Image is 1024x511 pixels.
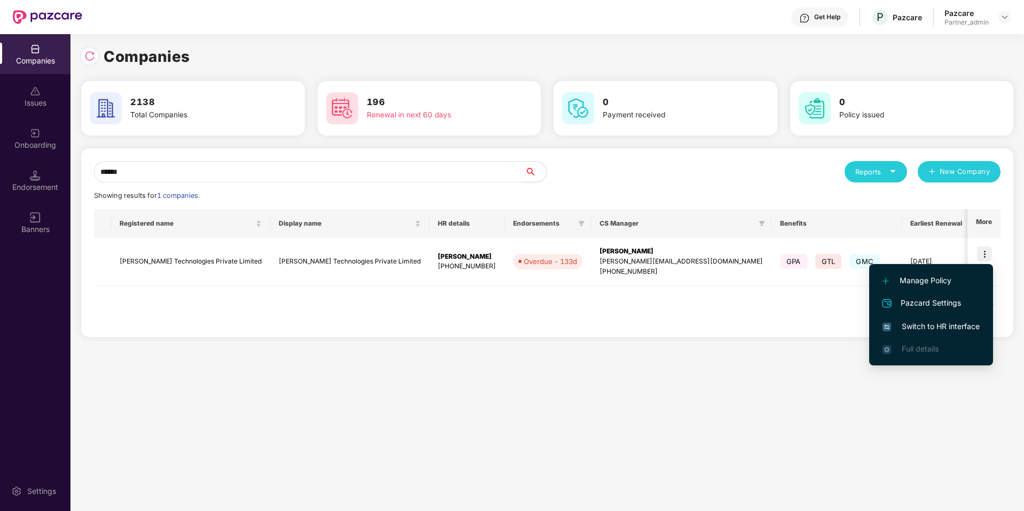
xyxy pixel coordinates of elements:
[24,486,59,497] div: Settings
[1001,13,1009,21] img: svg+xml;base64,PHN2ZyBpZD0iRHJvcGRvd24tMzJ4MzIiIHhtbG5zPSJodHRwOi8vd3d3LnczLm9yZy8yMDAwL3N2ZyIgd2...
[944,8,989,18] div: Pazcare
[839,109,974,121] div: Policy issued
[928,168,935,177] span: plus
[893,12,922,22] div: Pazcare
[13,10,82,24] img: New Pazcare Logo
[883,345,891,354] img: svg+xml;base64,PHN2ZyB4bWxucz0iaHR0cDovL3d3dy53My5vcmcvMjAwMC9zdmciIHdpZHRoPSIxNi4zNjMiIGhlaWdodD...
[815,254,842,269] span: GTL
[883,323,891,331] img: svg+xml;base64,PHN2ZyB4bWxucz0iaHR0cDovL3d3dy53My5vcmcvMjAwMC9zdmciIHdpZHRoPSIxNiIgaGVpZ2h0PSIxNi...
[30,170,41,181] img: svg+xml;base64,PHN2ZyB3aWR0aD0iMTQuNSIgaGVpZ2h0PSIxNC41IiB2aWV3Qm94PSIwIDAgMTYgMTYiIGZpbGw9Im5vbm...
[513,219,574,228] span: Endorsements
[880,297,893,310] img: svg+xml;base64,PHN2ZyB4bWxucz0iaHR0cDovL3d3dy53My5vcmcvMjAwMC9zdmciIHdpZHRoPSIyNCIgaGVpZ2h0PSIyNC...
[120,219,254,228] span: Registered name
[780,254,807,269] span: GPA
[759,220,765,227] span: filter
[944,18,989,27] div: Partner_admin
[839,95,974,109] h3: 0
[111,238,270,286] td: [PERSON_NAME] Technologies Private Limited
[883,278,889,284] img: svg+xml;base64,PHN2ZyB4bWxucz0iaHR0cDovL3d3dy53My5vcmcvMjAwMC9zdmciIHdpZHRoPSIxMi4yMDEiIGhlaWdodD...
[524,256,577,267] div: Overdue - 133d
[967,209,1001,238] th: More
[30,128,41,139] img: svg+xml;base64,PHN2ZyB3aWR0aD0iMjAiIGhlaWdodD0iMjAiIHZpZXdCb3g9IjAgMCAyMCAyMCIgZmlsbD0ibm9uZSIgeG...
[578,220,585,227] span: filter
[104,45,190,68] h1: Companies
[84,51,95,61] img: svg+xml;base64,PHN2ZyBpZD0iUmVsb2FkLTMyeDMyIiB4bWxucz0iaHR0cDovL3d3dy53My5vcmcvMjAwMC9zdmciIHdpZH...
[157,191,200,199] span: 1 companies.
[111,209,270,238] th: Registered name
[883,275,980,286] span: Manage Policy
[855,166,896,177] div: Reports
[438,252,496,262] div: [PERSON_NAME]
[130,109,265,121] div: Total Companies
[600,267,763,277] div: [PHONE_NUMBER]
[562,92,594,124] img: svg+xml;base64,PHN2ZyB4bWxucz0iaHR0cDovL3d3dy53My5vcmcvMjAwMC9zdmciIHdpZHRoPSI2MCIgaGVpZ2h0PSI2MC...
[799,92,831,124] img: svg+xml;base64,PHN2ZyB4bWxucz0iaHR0cDovL3d3dy53My5vcmcvMjAwMC9zdmciIHdpZHRoPSI2MCIgaGVpZ2h0PSI2MC...
[367,109,501,121] div: Renewal in next 60 days
[90,92,122,124] img: svg+xml;base64,PHN2ZyB4bWxucz0iaHR0cDovL3d3dy53My5vcmcvMjAwMC9zdmciIHdpZHRoPSI2MCIgaGVpZ2h0PSI2MC...
[849,254,880,269] span: GMC
[940,166,990,177] span: New Company
[279,219,413,228] span: Display name
[30,86,41,97] img: svg+xml;base64,PHN2ZyBpZD0iSXNzdWVzX2Rpc2FibGVkIiB4bWxucz0iaHR0cDovL3d3dy53My5vcmcvMjAwMC9zdmciIH...
[326,92,358,124] img: svg+xml;base64,PHN2ZyB4bWxucz0iaHR0cDovL3d3dy53My5vcmcvMjAwMC9zdmciIHdpZHRoPSI2MCIgaGVpZ2h0PSI2MC...
[902,209,971,238] th: Earliest Renewal
[94,191,200,199] span: Showing results for
[429,209,505,238] th: HR details
[11,486,22,497] img: svg+xml;base64,PHN2ZyBpZD0iU2V0dGluZy0yMHgyMCIgeG1sbnM9Imh0dHA6Ly93d3cudzMub3JnLzIwMDAvc3ZnIiB3aW...
[600,246,763,257] div: [PERSON_NAME]
[883,297,980,310] span: Pazcard Settings
[603,95,737,109] h3: 0
[977,246,992,261] img: icon
[757,217,767,230] span: filter
[367,95,501,109] h3: 196
[524,167,546,176] span: search
[438,261,496,272] div: [PHONE_NUMBER]
[902,238,971,286] td: [DATE]
[524,161,547,182] button: search
[603,109,737,121] div: Payment received
[30,212,41,223] img: svg+xml;base64,PHN2ZyB3aWR0aD0iMTYiIGhlaWdodD0iMTYiIHZpZXdCb3g9IjAgMCAxNiAxNiIgZmlsbD0ibm9uZSIgeG...
[270,238,429,286] td: [PERSON_NAME] Technologies Private Limited
[130,95,265,109] h3: 2138
[30,44,41,54] img: svg+xml;base64,PHN2ZyBpZD0iQ29tcGFuaWVzIiB4bWxucz0iaHR0cDovL3d3dy53My5vcmcvMjAwMC9zdmciIHdpZHRoPS...
[883,321,980,332] span: Switch to HR interface
[799,13,810,23] img: svg+xml;base64,PHN2ZyBpZD0iSGVscC0zMngzMiIgeG1sbnM9Imh0dHA6Ly93d3cudzMub3JnLzIwMDAvc3ZnIiB3aWR0aD...
[814,13,840,21] div: Get Help
[771,209,902,238] th: Benefits
[918,161,1001,182] button: plusNew Company
[889,168,896,175] span: caret-down
[877,11,884,23] span: P
[600,219,754,228] span: CS Manager
[576,217,587,230] span: filter
[270,209,429,238] th: Display name
[600,257,763,267] div: [PERSON_NAME][EMAIL_ADDRESS][DOMAIN_NAME]
[902,344,939,353] span: Full details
